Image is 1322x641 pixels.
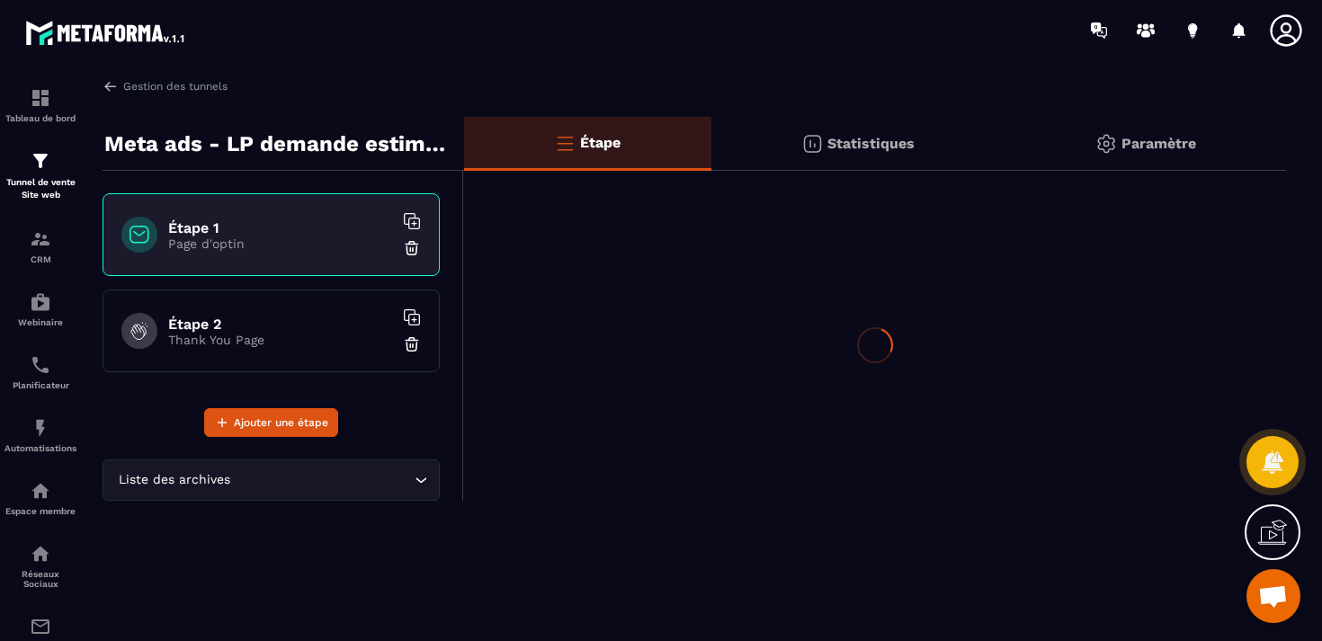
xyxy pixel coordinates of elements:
p: Planificateur [4,380,76,390]
img: automations [30,480,51,502]
p: Thank You Page [168,333,393,347]
img: social-network [30,543,51,565]
p: Automatisations [4,443,76,453]
img: formation [30,228,51,250]
p: Tableau de bord [4,113,76,123]
h6: Étape 2 [168,316,393,333]
span: Ajouter une étape [234,414,328,432]
img: stats.20deebd0.svg [801,133,823,155]
img: trash [403,335,421,353]
a: formationformationTableau de bord [4,74,76,137]
img: bars-o.4a397970.svg [554,132,576,154]
a: formationformationCRM [4,215,76,278]
img: scheduler [30,354,51,376]
img: automations [30,291,51,313]
span: Liste des archives [114,470,234,490]
img: setting-gr.5f69749f.svg [1095,133,1117,155]
p: CRM [4,254,76,264]
a: schedulerschedulerPlanificateur [4,341,76,404]
img: logo [25,16,187,49]
p: Meta ads - LP demande estimation [104,126,451,162]
a: automationsautomationsEspace membre [4,467,76,530]
p: Statistiques [827,135,915,152]
p: Paramètre [1121,135,1196,152]
p: Page d'optin [168,236,393,251]
a: Gestion des tunnels [103,78,228,94]
img: trash [403,239,421,257]
img: arrow [103,78,119,94]
img: formation [30,87,51,109]
p: Espace membre [4,506,76,516]
img: email [30,616,51,637]
img: automations [30,417,51,439]
button: Ajouter une étape [204,408,338,437]
p: Tunnel de vente Site web [4,176,76,201]
p: Webinaire [4,317,76,327]
a: automationsautomationsWebinaire [4,278,76,341]
p: Réseaux Sociaux [4,569,76,589]
input: Search for option [234,470,410,490]
a: automationsautomationsAutomatisations [4,404,76,467]
a: social-networksocial-networkRéseaux Sociaux [4,530,76,602]
div: Search for option [103,459,440,501]
div: Ouvrir le chat [1246,569,1300,623]
a: formationformationTunnel de vente Site web [4,137,76,215]
img: formation [30,150,51,172]
h6: Étape 1 [168,219,393,236]
p: Étape [580,134,621,151]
